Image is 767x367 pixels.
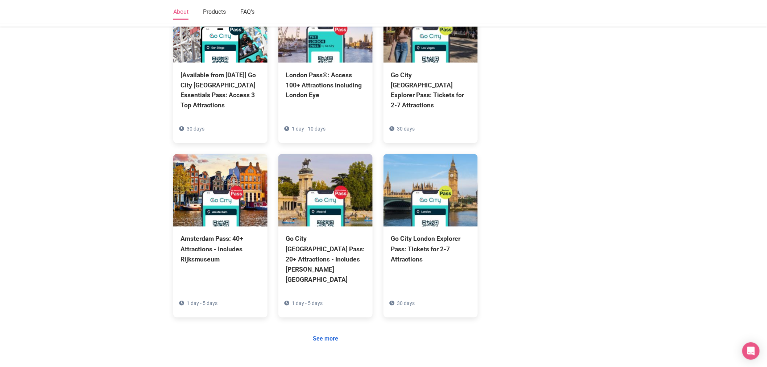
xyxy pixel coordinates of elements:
span: 1 day - 10 days [292,126,326,132]
div: London Pass®: Access 100+ Attractions including London Eye [286,70,365,100]
a: Amsterdam Pass: 40+ Attractions - Includes Rijksmuseum 1 day - 5 days [173,154,268,297]
a: See more [308,332,343,346]
a: Go City London Explorer Pass: Tickets for 2-7 Attractions 30 days [383,154,478,297]
span: 30 days [187,126,204,132]
a: FAQ's [240,5,254,20]
img: Go City London Explorer Pass: Tickets for 2-7 Attractions [383,154,478,227]
div: Go City [GEOGRAPHIC_DATA] Pass: 20+ Attractions - Includes [PERSON_NAME][GEOGRAPHIC_DATA] [286,234,365,285]
div: Open Intercom Messenger [742,342,760,360]
img: Go City Madrid Pass: 20+ Attractions - Includes Prado Museum [278,154,373,227]
div: [Available from [DATE]] Go City [GEOGRAPHIC_DATA] Essentials Pass: Access 3 Top Attractions [181,70,260,111]
span: 30 days [397,126,415,132]
div: Amsterdam Pass: 40+ Attractions - Includes Rijksmuseum [181,234,260,264]
span: 1 day - 5 days [292,301,323,306]
a: About [173,5,188,20]
a: Products [203,5,226,20]
span: 30 days [397,301,415,306]
a: Go City [GEOGRAPHIC_DATA] Pass: 20+ Attractions - Includes [PERSON_NAME][GEOGRAPHIC_DATA] 1 day -... [278,154,373,318]
img: Amsterdam Pass: 40+ Attractions - Includes Rijksmuseum [173,154,268,227]
div: Go City London Explorer Pass: Tickets for 2-7 Attractions [391,234,470,264]
div: Go City [GEOGRAPHIC_DATA] Explorer Pass: Tickets for 2-7 Attractions [391,70,470,111]
span: 1 day - 5 days [187,301,217,306]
